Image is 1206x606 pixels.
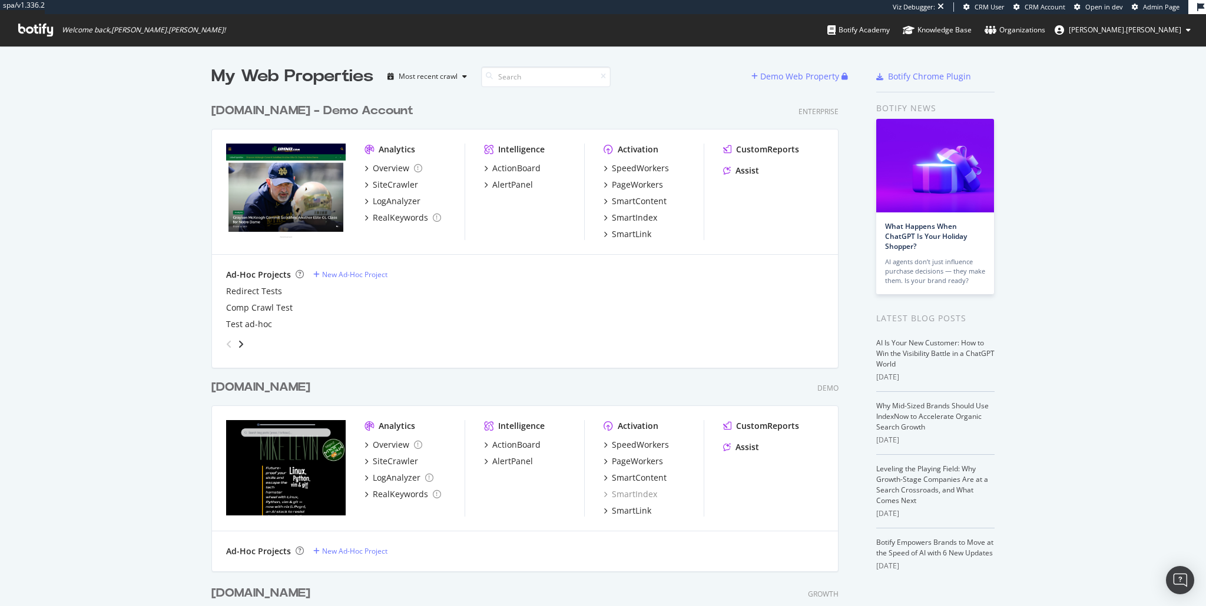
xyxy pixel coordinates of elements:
[888,71,971,82] div: Botify Chrome Plugin
[903,24,972,36] div: Knowledge Base
[1045,21,1200,39] button: [PERSON_NAME].[PERSON_NAME]
[604,162,669,174] a: SpeedWorkers
[365,179,418,191] a: SiteCrawler
[612,162,669,174] div: SpeedWorkers
[492,179,533,191] div: AlertPanel
[618,420,658,432] div: Activation
[211,585,315,602] a: [DOMAIN_NAME]
[817,383,839,393] div: Demo
[604,488,657,500] a: SmartIndex
[735,165,759,177] div: Assist
[604,455,663,467] a: PageWorkers
[876,119,994,212] img: What Happens When ChatGPT Is Your Holiday Shopper?
[226,420,346,515] img: MikeLev.in
[322,269,387,279] div: New Ad-Hoc Project
[985,24,1045,36] div: Organizations
[383,67,472,86] button: Most recent crawl
[484,162,541,174] a: ActionBoard
[1143,2,1180,11] span: Admin Page
[751,67,841,86] button: Demo Web Property
[365,212,441,224] a: RealKeywords
[365,472,433,484] a: LogAnalyzer
[221,335,237,354] div: angle-left
[492,162,541,174] div: ActionBoard
[1074,2,1123,12] a: Open in dev
[484,455,533,467] a: AlertPanel
[322,546,387,556] div: New Ad-Hoc Project
[876,464,988,505] a: Leveling the Playing Field: Why Growth-Stage Companies Are at a Search Crossroads, and What Comes...
[827,24,890,36] div: Botify Academy
[799,106,839,116] div: Enterprise
[365,439,422,451] a: Overview
[226,545,291,557] div: Ad-Hoc Projects
[604,195,667,207] a: SmartContent
[498,144,545,155] div: Intelligence
[723,165,759,177] a: Assist
[808,589,839,599] div: Growth
[876,312,995,325] div: Latest Blog Posts
[612,195,667,207] div: SmartContent
[618,144,658,155] div: Activation
[604,472,667,484] a: SmartContent
[735,441,759,453] div: Assist
[876,435,995,445] div: [DATE]
[736,420,799,432] div: CustomReports
[723,420,799,432] a: CustomReports
[365,488,441,500] a: RealKeywords
[903,14,972,46] a: Knowledge Base
[612,505,651,517] div: SmartLink
[876,102,995,115] div: Botify news
[1025,2,1065,11] span: CRM Account
[876,71,971,82] a: Botify Chrome Plugin
[226,318,272,330] a: Test ad-hoc
[373,455,418,467] div: SiteCrawler
[885,257,985,285] div: AI agents don’t just influence purchase decisions — they make them. Is your brand ready?
[604,212,657,224] a: SmartIndex
[975,2,1005,11] span: CRM User
[211,102,413,119] div: [DOMAIN_NAME] - Demo Account
[237,338,245,350] div: angle-right
[604,179,663,191] a: PageWorkers
[498,420,545,432] div: Intelligence
[365,162,422,174] a: Overview
[1132,2,1180,12] a: Admin Page
[373,195,420,207] div: LogAnalyzer
[226,302,293,314] a: Comp Crawl Test
[612,179,663,191] div: PageWorkers
[481,66,611,87] input: Search
[399,73,458,80] div: Most recent crawl
[827,14,890,46] a: Botify Academy
[211,65,373,88] div: My Web Properties
[313,546,387,556] a: New Ad-Hoc Project
[211,379,315,396] a: [DOMAIN_NAME]
[760,71,839,82] div: Demo Web Property
[484,179,533,191] a: AlertPanel
[985,14,1045,46] a: Organizations
[373,488,428,500] div: RealKeywords
[379,420,415,432] div: Analytics
[211,379,310,396] div: [DOMAIN_NAME]
[492,455,533,467] div: AlertPanel
[751,71,841,81] a: Demo Web Property
[885,221,967,251] a: What Happens When ChatGPT Is Your Holiday Shopper?
[736,144,799,155] div: CustomReports
[211,585,310,602] div: [DOMAIN_NAME]
[876,338,995,369] a: AI Is Your New Customer: How to Win the Visibility Battle in a ChatGPT World
[612,439,669,451] div: SpeedWorkers
[373,472,420,484] div: LogAnalyzer
[604,228,651,240] a: SmartLink
[1085,2,1123,11] span: Open in dev
[604,505,651,517] a: SmartLink
[893,2,935,12] div: Viz Debugger:
[1013,2,1065,12] a: CRM Account
[226,285,282,297] a: Redirect Tests
[723,144,799,155] a: CustomReports
[211,102,418,119] a: [DOMAIN_NAME] - Demo Account
[723,441,759,453] a: Assist
[963,2,1005,12] a: CRM User
[612,455,663,467] div: PageWorkers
